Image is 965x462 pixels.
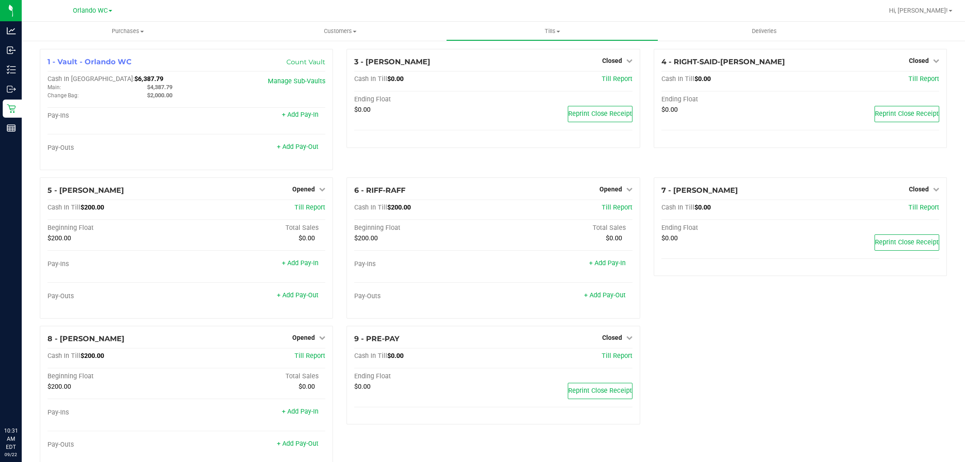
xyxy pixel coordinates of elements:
[277,291,318,299] a: + Add Pay-Out
[875,106,939,122] button: Reprint Close Receipt
[234,22,446,41] a: Customers
[81,204,104,211] span: $200.00
[875,238,939,246] span: Reprint Close Receipt
[4,427,18,451] p: 10:31 AM EDT
[661,186,738,195] span: 7 - [PERSON_NAME]
[589,259,626,267] a: + Add Pay-In
[694,75,711,83] span: $0.00
[908,75,939,83] span: Till Report
[48,372,186,381] div: Beginning Float
[147,84,172,90] span: $4,387.79
[493,224,632,232] div: Total Sales
[568,383,632,399] button: Reprint Close Receipt
[354,292,493,300] div: Pay-Outs
[354,234,378,242] span: $200.00
[282,259,318,267] a: + Add Pay-In
[186,372,325,381] div: Total Sales
[354,352,387,360] span: Cash In Till
[602,204,632,211] a: Till Report
[740,27,789,35] span: Deliveries
[282,111,318,119] a: + Add Pay-In
[606,234,622,242] span: $0.00
[446,22,658,41] a: Tills
[354,260,493,268] div: Pay-Ins
[48,409,186,417] div: Pay-Ins
[73,7,108,14] span: Orlando WC
[7,85,16,94] inline-svg: Outbound
[387,204,411,211] span: $200.00
[7,65,16,74] inline-svg: Inventory
[661,204,694,211] span: Cash In Till
[22,22,234,41] a: Purchases
[295,352,325,360] a: Till Report
[354,334,399,343] span: 9 - PRE-PAY
[584,291,626,299] a: + Add Pay-Out
[354,95,493,104] div: Ending Float
[48,204,81,211] span: Cash In Till
[9,390,36,417] iframe: Resource center
[7,46,16,55] inline-svg: Inbound
[292,186,315,193] span: Opened
[354,75,387,83] span: Cash In Till
[299,234,315,242] span: $0.00
[354,383,371,391] span: $0.00
[7,124,16,133] inline-svg: Reports
[602,334,622,341] span: Closed
[875,110,939,118] span: Reprint Close Receipt
[48,441,186,449] div: Pay-Outs
[186,224,325,232] div: Total Sales
[661,106,678,114] span: $0.00
[48,144,186,152] div: Pay-Outs
[268,77,325,85] a: Manage Sub-Vaults
[658,22,870,41] a: Deliveries
[889,7,948,14] span: Hi, [PERSON_NAME]!
[22,27,234,35] span: Purchases
[602,75,632,83] a: Till Report
[568,387,632,395] span: Reprint Close Receipt
[599,186,622,193] span: Opened
[354,106,371,114] span: $0.00
[48,75,134,83] span: Cash In [GEOGRAPHIC_DATA]:
[568,110,632,118] span: Reprint Close Receipt
[602,352,632,360] a: Till Report
[387,352,404,360] span: $0.00
[48,260,186,268] div: Pay-Ins
[48,186,124,195] span: 5 - [PERSON_NAME]
[661,75,694,83] span: Cash In Till
[7,104,16,113] inline-svg: Retail
[661,95,800,104] div: Ending Float
[48,334,124,343] span: 8 - [PERSON_NAME]
[282,408,318,415] a: + Add Pay-In
[447,27,658,35] span: Tills
[387,75,404,83] span: $0.00
[661,224,800,232] div: Ending Float
[234,27,446,35] span: Customers
[295,204,325,211] a: Till Report
[7,26,16,35] inline-svg: Analytics
[48,224,186,232] div: Beginning Float
[277,143,318,151] a: + Add Pay-Out
[661,57,785,66] span: 4 - RIGHT-SAID-[PERSON_NAME]
[147,92,172,99] span: $2,000.00
[277,440,318,448] a: + Add Pay-Out
[134,75,163,83] span: $6,387.79
[299,383,315,391] span: $0.00
[48,84,61,90] span: Main:
[875,234,939,251] button: Reprint Close Receipt
[568,106,632,122] button: Reprint Close Receipt
[48,92,79,99] span: Change Bag:
[354,204,387,211] span: Cash In Till
[694,204,711,211] span: $0.00
[81,352,104,360] span: $200.00
[48,234,71,242] span: $200.00
[909,186,929,193] span: Closed
[354,186,405,195] span: 6 - RIFF-RAFF
[354,372,493,381] div: Ending Float
[4,451,18,458] p: 09/22
[48,292,186,300] div: Pay-Outs
[661,234,678,242] span: $0.00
